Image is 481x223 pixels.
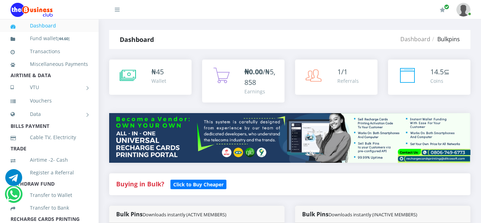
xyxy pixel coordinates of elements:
a: Click to Buy Cheaper [170,180,226,188]
a: Fund wallet[44.60] [11,30,88,47]
strong: Dashboard [120,35,154,44]
i: Renew/Upgrade Subscription [440,7,445,13]
a: Chat for support [5,174,22,186]
li: Bulkpins [430,35,460,43]
a: Chat for support [6,191,21,203]
small: Downloads instantly (INACTIVE MEMBERS) [329,211,417,218]
img: Logo [11,3,53,17]
div: Earnings [244,88,277,95]
a: Vouchers [11,93,88,109]
span: 14.5 [430,67,444,76]
b: 44.60 [59,36,68,41]
a: Airtime -2- Cash [11,152,88,168]
a: Transfer to Wallet [11,187,88,203]
div: Referrals [337,77,359,85]
small: Downloads instantly (ACTIVE MEMBERS) [143,211,226,218]
a: Miscellaneous Payments [11,56,88,72]
a: Transfer to Bank [11,200,88,216]
div: ₦ [151,67,166,77]
span: 1/1 [337,67,348,76]
a: 1/1 Referrals [295,60,377,95]
strong: Buying in Bulk? [116,180,164,188]
a: Dashboard [400,35,430,43]
b: ₦0.00 [244,67,263,76]
strong: Bulk Pins [116,210,226,218]
strong: Bulk Pins [302,210,417,218]
div: ⊆ [430,67,450,77]
a: ₦0.00/₦5,858 Earnings [202,60,285,103]
div: Wallet [151,77,166,85]
a: Cable TV, Electricity [11,129,88,145]
a: Dashboard [11,18,88,34]
a: ₦45 Wallet [109,60,192,95]
a: Register a Referral [11,165,88,181]
span: 45 [156,67,164,76]
a: Transactions [11,43,88,60]
span: /₦5,858 [244,67,275,87]
span: Renew/Upgrade Subscription [444,4,449,10]
small: [ ] [57,36,70,41]
div: Coins [430,77,450,85]
img: User [456,3,470,17]
a: VTU [11,79,88,96]
img: multitenant_rcp.png [109,113,470,163]
a: Data [11,105,88,123]
b: Click to Buy Cheaper [173,181,224,188]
